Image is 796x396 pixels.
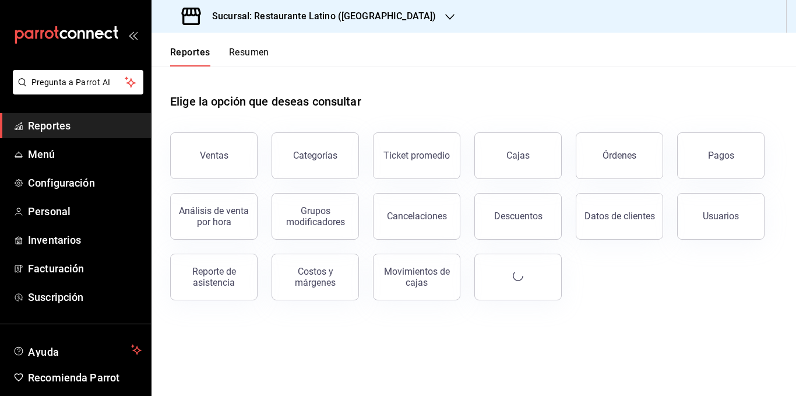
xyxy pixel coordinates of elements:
[8,85,143,97] a: Pregunta a Parrot AI
[28,261,142,276] span: Facturación
[272,254,359,300] button: Costos y márgenes
[373,132,460,179] button: Ticket promedio
[381,266,453,288] div: Movimientos de cajas
[677,132,765,179] button: Pagos
[272,132,359,179] button: Categorías
[28,118,142,134] span: Reportes
[28,175,142,191] span: Configuración
[170,47,269,66] div: navigation tabs
[170,193,258,240] button: Análisis de venta por hora
[28,204,142,219] span: Personal
[200,150,228,161] div: Ventas
[31,76,125,89] span: Pregunta a Parrot AI
[279,205,351,227] div: Grupos modificadores
[128,30,138,40] button: open_drawer_menu
[28,232,142,248] span: Inventarios
[272,193,359,240] button: Grupos modificadores
[279,266,351,288] div: Costos y márgenes
[13,70,143,94] button: Pregunta a Parrot AI
[28,343,126,357] span: Ayuda
[28,370,142,386] span: Recomienda Parrot
[178,205,250,227] div: Análisis de venta por hora
[229,47,269,66] button: Resumen
[474,132,562,179] button: Cajas
[383,150,450,161] div: Ticket promedio
[373,254,460,300] button: Movimientos de cajas
[603,150,636,161] div: Órdenes
[170,47,210,66] button: Reportes
[373,193,460,240] button: Cancelaciones
[576,132,663,179] button: Órdenes
[28,146,142,162] span: Menú
[170,132,258,179] button: Ventas
[293,150,337,161] div: Categorías
[677,193,765,240] button: Usuarios
[506,150,530,161] div: Cajas
[170,254,258,300] button: Reporte de asistencia
[703,211,739,222] div: Usuarios
[474,193,562,240] button: Descuentos
[576,193,663,240] button: Datos de clientes
[584,211,655,222] div: Datos de clientes
[708,150,734,161] div: Pagos
[28,289,142,305] span: Suscripción
[494,211,543,222] div: Descuentos
[178,266,250,288] div: Reporte de asistencia
[203,9,436,23] h3: Sucursal: Restaurante Latino ([GEOGRAPHIC_DATA])
[387,211,447,222] div: Cancelaciones
[170,93,361,110] h1: Elige la opción que deseas consultar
